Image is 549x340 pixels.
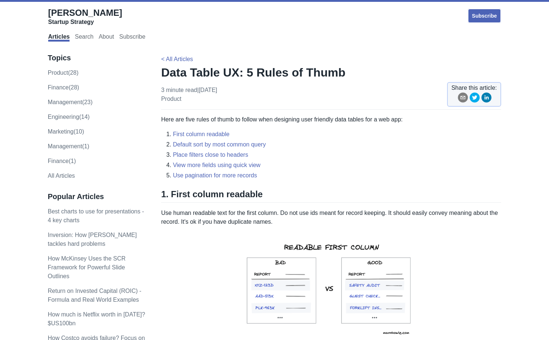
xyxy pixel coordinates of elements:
button: linkedin [481,92,492,105]
a: Subscribe [468,8,502,23]
h3: Popular Articles [48,192,146,201]
a: Subscribe [119,33,145,42]
a: How McKinsey Uses the SCR Framework for Powerful Slide Outlines [48,255,126,279]
a: Default sort by most common query [173,141,266,148]
a: How much is Netflix worth in [DATE]? $US100bn [48,311,145,326]
a: Inversion: How [PERSON_NAME] tackles hard problems [48,232,137,247]
a: finance(28) [48,84,79,91]
p: 3 minute read | [DATE] [161,86,217,103]
a: View more fields using quick view [173,162,261,168]
a: Best charts to use for presentations - 4 key charts [48,208,144,223]
a: product [161,96,181,102]
a: Place filters close to headers [173,152,248,158]
span: [PERSON_NAME] [48,8,122,18]
a: < All Articles [161,56,193,62]
a: First column readable [173,131,230,137]
h3: Topics [48,53,146,63]
p: Use human readable text for the first column. Do not use ids meant for record keeping. It should ... [161,209,501,226]
p: Here are five rules of thumb to follow when designing user friendly data tables for a web app: [161,115,501,124]
button: twitter [470,92,480,105]
span: Share this article: [451,84,497,92]
a: engineering(14) [48,114,90,120]
h1: Data Table UX: 5 Rules of Thumb [161,65,501,80]
button: email [458,92,468,105]
a: About [99,33,114,42]
a: product(28) [48,70,79,76]
a: Use pagination for more records [173,172,257,178]
a: marketing(10) [48,128,84,135]
div: Startup Strategy [48,18,122,26]
a: [PERSON_NAME]Startup Strategy [48,7,122,26]
h2: 1. First column readable [161,189,501,203]
a: Management(1) [48,143,89,149]
a: All Articles [48,173,75,179]
a: Finance(1) [48,158,76,164]
a: Return on Invested Capital (ROIC) - Formula and Real World Examples [48,288,141,303]
a: Articles [48,33,70,42]
a: management(23) [48,99,93,105]
a: Search [75,33,93,42]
